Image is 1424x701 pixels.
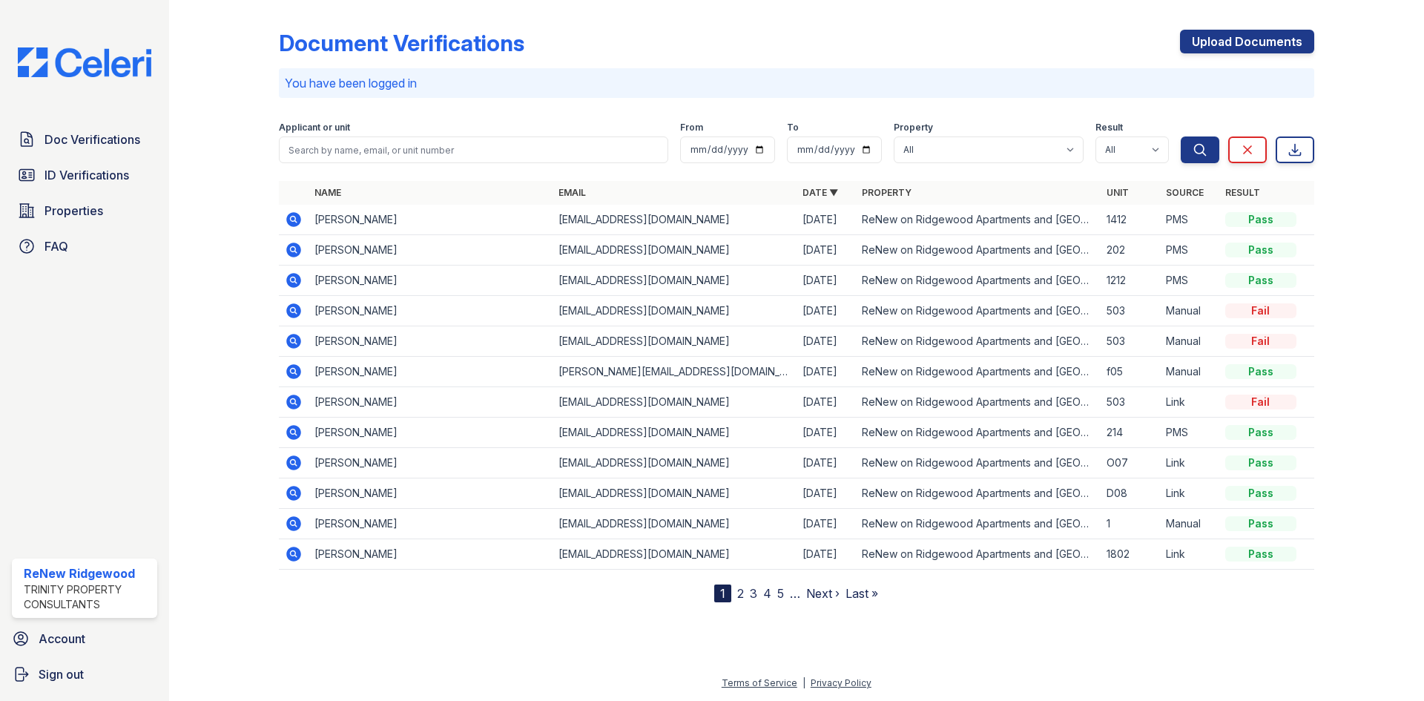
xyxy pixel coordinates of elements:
td: O07 [1101,448,1160,478]
a: Unit [1107,187,1129,198]
td: [PERSON_NAME] [309,266,553,296]
td: [DATE] [797,387,856,418]
td: ReNew on Ridgewood Apartments and [GEOGRAPHIC_DATA] [856,266,1100,296]
td: [DATE] [797,357,856,387]
td: Manual [1160,296,1219,326]
a: Sign out [6,659,163,689]
div: Pass [1225,273,1296,288]
td: 503 [1101,326,1160,357]
a: Account [6,624,163,654]
a: Source [1166,187,1204,198]
td: [PERSON_NAME] [309,326,553,357]
td: [EMAIL_ADDRESS][DOMAIN_NAME] [553,509,797,539]
span: ID Verifications [44,166,129,184]
td: [PERSON_NAME] [309,357,553,387]
span: Sign out [39,665,84,683]
a: Privacy Policy [811,677,871,688]
td: PMS [1160,235,1219,266]
span: Properties [44,202,103,220]
a: Name [314,187,341,198]
span: Account [39,630,85,648]
td: [EMAIL_ADDRESS][DOMAIN_NAME] [553,326,797,357]
td: [DATE] [797,448,856,478]
td: [DATE] [797,235,856,266]
td: [EMAIL_ADDRESS][DOMAIN_NAME] [553,418,797,448]
td: [DATE] [797,509,856,539]
div: Fail [1225,303,1296,318]
td: [DATE] [797,418,856,448]
td: 1 [1101,509,1160,539]
label: Property [894,122,933,134]
td: [PERSON_NAME] [309,448,553,478]
td: [DATE] [797,266,856,296]
td: Link [1160,448,1219,478]
td: ReNew on Ridgewood Apartments and [GEOGRAPHIC_DATA] [856,387,1100,418]
td: ReNew on Ridgewood Apartments and [GEOGRAPHIC_DATA] [856,539,1100,570]
span: … [790,585,800,602]
input: Search by name, email, or unit number [279,136,668,163]
td: PMS [1160,266,1219,296]
div: | [802,677,805,688]
td: 1212 [1101,266,1160,296]
td: [DATE] [797,539,856,570]
td: [EMAIL_ADDRESS][DOMAIN_NAME] [553,205,797,235]
div: Trinity Property Consultants [24,582,151,612]
td: Link [1160,387,1219,418]
td: D08 [1101,478,1160,509]
div: 1 [714,585,731,602]
div: Pass [1225,516,1296,531]
label: Result [1095,122,1123,134]
td: Manual [1160,357,1219,387]
td: ReNew on Ridgewood Apartments and [GEOGRAPHIC_DATA] [856,205,1100,235]
a: ID Verifications [12,160,157,190]
a: Doc Verifications [12,125,157,154]
div: Pass [1225,547,1296,562]
td: PMS [1160,205,1219,235]
td: [PERSON_NAME] [309,296,553,326]
td: 503 [1101,387,1160,418]
td: [PERSON_NAME] [309,205,553,235]
td: [DATE] [797,478,856,509]
td: [EMAIL_ADDRESS][DOMAIN_NAME] [553,266,797,296]
td: PMS [1160,418,1219,448]
td: [EMAIL_ADDRESS][DOMAIN_NAME] [553,387,797,418]
a: 5 [777,586,784,601]
td: 214 [1101,418,1160,448]
td: [DATE] [797,326,856,357]
img: CE_Logo_Blue-a8612792a0a2168367f1c8372b55b34899dd931a85d93a1a3d3e32e68fde9ad4.png [6,47,163,77]
td: ReNew on Ridgewood Apartments and [GEOGRAPHIC_DATA] [856,296,1100,326]
td: 1412 [1101,205,1160,235]
div: ReNew Ridgewood [24,565,151,582]
td: Link [1160,539,1219,570]
td: [EMAIL_ADDRESS][DOMAIN_NAME] [553,296,797,326]
td: [EMAIL_ADDRESS][DOMAIN_NAME] [553,478,797,509]
td: [DATE] [797,296,856,326]
a: Next › [806,586,840,601]
span: Doc Verifications [44,131,140,148]
a: Properties [12,196,157,226]
td: ReNew on Ridgewood Apartments and [GEOGRAPHIC_DATA] [856,418,1100,448]
a: Terms of Service [722,677,797,688]
div: Document Verifications [279,30,524,56]
td: ReNew on Ridgewood Apartments and [GEOGRAPHIC_DATA] [856,509,1100,539]
td: Link [1160,478,1219,509]
div: Fail [1225,395,1296,409]
td: f05 [1101,357,1160,387]
td: ReNew on Ridgewood Apartments and [GEOGRAPHIC_DATA] [856,326,1100,357]
td: Manual [1160,326,1219,357]
div: Pass [1225,486,1296,501]
div: Pass [1225,212,1296,227]
td: [PERSON_NAME] [309,387,553,418]
td: ReNew on Ridgewood Apartments and [GEOGRAPHIC_DATA] [856,235,1100,266]
label: From [680,122,703,134]
div: Pass [1225,425,1296,440]
label: To [787,122,799,134]
div: Fail [1225,334,1296,349]
a: 2 [737,586,744,601]
a: Email [558,187,586,198]
div: Pass [1225,455,1296,470]
td: [EMAIL_ADDRESS][DOMAIN_NAME] [553,235,797,266]
p: You have been logged in [285,74,1308,92]
td: [PERSON_NAME] [309,478,553,509]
